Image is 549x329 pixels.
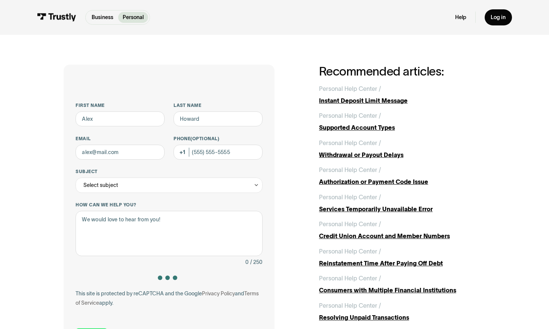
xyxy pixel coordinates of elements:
span: (Optional) [190,136,219,141]
label: First name [76,102,165,108]
div: Personal Help Center / [319,111,381,120]
a: Personal Help Center /Services Temporarily Unavailable Error [319,193,485,213]
div: Personal Help Center / [319,301,381,310]
div: Resolving Unpaid Transactions [319,313,485,322]
a: Terms of Service [76,290,259,305]
a: Personal Help Center /Supported Account Types [319,111,485,132]
input: Alex [76,111,165,126]
label: Email [76,136,165,142]
div: Personal Help Center / [319,165,381,174]
div: Personal Help Center / [319,247,381,256]
div: Personal Help Center / [319,274,381,283]
div: Credit Union Account and Member Numbers [319,231,485,240]
label: Phone [174,136,263,142]
a: Personal Help Center /Consumers with Multiple Financial Institutions [319,274,485,295]
div: Consumers with Multiple Financial Institutions [319,286,485,295]
div: Personal Help Center / [319,219,381,228]
h2: Recommended articles: [319,65,485,78]
input: alex@mail.com [76,145,165,160]
p: Personal [123,13,144,21]
div: 0 [245,258,249,267]
label: Last name [174,102,263,108]
div: Withdrawal or Payout Delays [319,150,485,159]
div: Personal Help Center / [319,193,381,202]
label: How can we help you? [76,202,263,208]
div: Personal Help Center / [319,138,381,147]
a: Personal Help Center /Authorization or Payment Code Issue [319,165,485,186]
label: Subject [76,169,263,175]
a: Personal Help Center /Resolving Unpaid Transactions [319,301,485,322]
div: Select subject [83,181,118,190]
div: / 250 [250,258,263,267]
a: Personal Help Center /Reinstatement Time After Paying Off Debt [319,247,485,268]
a: Personal Help Center /Withdrawal or Payout Delays [319,138,485,159]
div: This site is protected by reCAPTCHA and the Google and apply. [76,289,263,307]
div: Services Temporarily Unavailable Error [319,205,485,213]
a: Log in [485,9,512,25]
div: Personal Help Center / [319,84,381,93]
a: Business [87,12,118,23]
div: Supported Account Types [319,123,485,132]
a: Personal [118,12,148,23]
input: Howard [174,111,263,126]
div: Reinstatement Time After Paying Off Debt [319,259,485,268]
a: Personal Help Center /Instant Deposit Limit Message [319,84,485,105]
div: Log in [491,14,506,21]
a: Privacy Policy [202,290,235,296]
p: Business [92,13,113,21]
input: (555) 555-5555 [174,145,263,160]
a: Help [455,14,466,21]
div: Authorization or Payment Code Issue [319,177,485,186]
img: Trustly Logo [37,13,76,21]
a: Personal Help Center /Credit Union Account and Member Numbers [319,219,485,240]
div: Instant Deposit Limit Message [319,96,485,105]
